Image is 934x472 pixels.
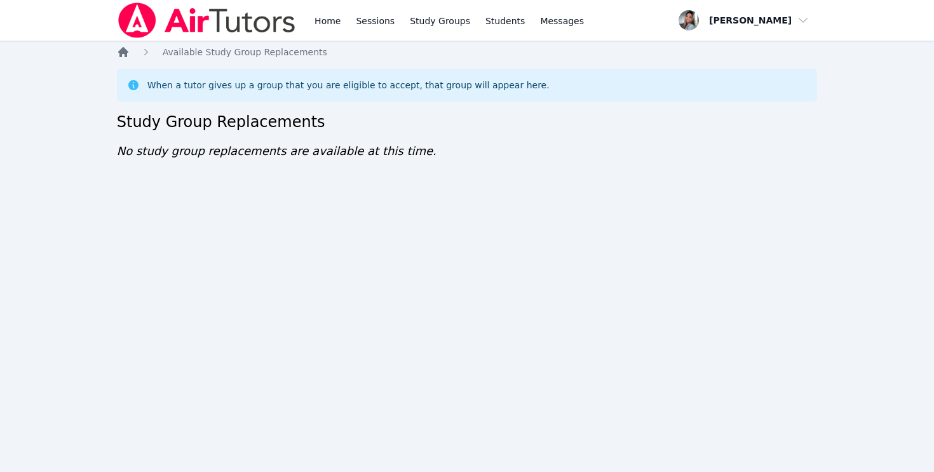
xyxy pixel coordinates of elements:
[117,144,437,158] span: No study group replacements are available at this time.
[117,46,818,58] nav: Breadcrumb
[540,15,584,27] span: Messages
[117,3,297,38] img: Air Tutors
[117,112,818,132] h2: Study Group Replacements
[163,46,327,58] a: Available Study Group Replacements
[163,47,327,57] span: Available Study Group Replacements
[147,79,550,91] div: When a tutor gives up a group that you are eligible to accept, that group will appear here.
